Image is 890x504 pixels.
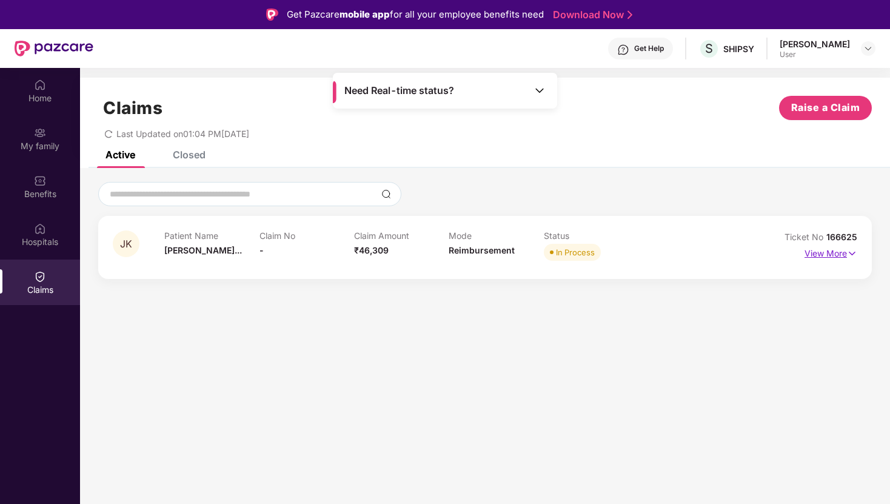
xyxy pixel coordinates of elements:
[826,232,857,242] span: 166625
[164,230,259,241] p: Patient Name
[34,79,46,91] img: svg+xml;base64,PHN2ZyBpZD0iSG9tZSIgeG1sbnM9Imh0dHA6Ly93d3cudzMub3JnLzIwMDAvc3ZnIiB3aWR0aD0iMjAiIG...
[120,239,132,249] span: JK
[354,245,389,255] span: ₹46,309
[116,129,249,139] span: Last Updated on 01:04 PM[DATE]
[556,246,595,258] div: In Process
[381,189,391,199] img: svg+xml;base64,PHN2ZyBpZD0iU2VhcmNoLTMyeDMyIiB4bWxucz0iaHR0cDovL3d3dy53My5vcmcvMjAwMC9zdmciIHdpZH...
[617,44,629,56] img: svg+xml;base64,PHN2ZyBpZD0iSGVscC0zMngzMiIgeG1sbnM9Imh0dHA6Ly93d3cudzMub3JnLzIwMDAvc3ZnIiB3aWR0aD...
[173,149,206,161] div: Closed
[847,247,857,260] img: svg+xml;base64,PHN2ZyB4bWxucz0iaHR0cDovL3d3dy53My5vcmcvMjAwMC9zdmciIHdpZHRoPSIxNyIgaGVpZ2h0PSIxNy...
[534,84,546,96] img: Toggle Icon
[105,149,135,161] div: Active
[779,96,872,120] button: Raise a Claim
[863,44,873,53] img: svg+xml;base64,PHN2ZyBpZD0iRHJvcGRvd24tMzJ4MzIiIHhtbG5zPSJodHRwOi8vd3d3LnczLm9yZy8yMDAwL3N2ZyIgd2...
[340,8,390,20] strong: mobile app
[15,41,93,56] img: New Pazcare Logo
[103,98,162,118] h1: Claims
[705,41,713,56] span: S
[780,50,850,59] div: User
[723,43,754,55] div: SHIPSY
[164,245,242,255] span: [PERSON_NAME]...
[785,232,826,242] span: Ticket No
[553,8,629,21] a: Download Now
[34,127,46,139] img: svg+xml;base64,PHN2ZyB3aWR0aD0iMjAiIGhlaWdodD0iMjAiIHZpZXdCb3g9IjAgMCAyMCAyMCIgZmlsbD0ibm9uZSIgeG...
[34,270,46,283] img: svg+xml;base64,PHN2ZyBpZD0iQ2xhaW0iIHhtbG5zPSJodHRwOi8vd3d3LnczLm9yZy8yMDAwL3N2ZyIgd2lkdGg9IjIwIi...
[791,100,860,115] span: Raise a Claim
[627,8,632,21] img: Stroke
[266,8,278,21] img: Logo
[34,175,46,187] img: svg+xml;base64,PHN2ZyBpZD0iQmVuZWZpdHMiIHhtbG5zPSJodHRwOi8vd3d3LnczLm9yZy8yMDAwL3N2ZyIgd2lkdGg9Ij...
[34,223,46,235] img: svg+xml;base64,PHN2ZyBpZD0iSG9zcGl0YWxzIiB4bWxucz0iaHR0cDovL3d3dy53My5vcmcvMjAwMC9zdmciIHdpZHRoPS...
[104,129,113,139] span: redo
[259,230,354,241] p: Claim No
[805,244,857,260] p: View More
[344,84,454,97] span: Need Real-time status?
[634,44,664,53] div: Get Help
[780,38,850,50] div: [PERSON_NAME]
[259,245,264,255] span: -
[544,230,638,241] p: Status
[287,7,544,22] div: Get Pazcare for all your employee benefits need
[449,230,543,241] p: Mode
[449,245,515,255] span: Reimbursement
[354,230,449,241] p: Claim Amount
